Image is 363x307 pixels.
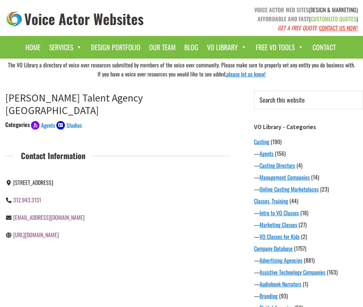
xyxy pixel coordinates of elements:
[5,120,30,129] div: Categories
[22,39,44,55] a: Home
[309,39,339,55] a: Contact
[260,292,278,300] a: Branding
[300,209,308,217] span: (18)
[254,173,363,181] div: —
[67,121,82,129] span: Studios
[299,220,307,229] span: (27)
[87,39,144,55] a: Design Portfolio
[254,209,363,217] div: —
[260,232,300,241] a: VO Classes for Kids
[304,256,315,264] span: (881)
[320,185,329,193] span: (23)
[254,137,269,146] a: Casting
[275,149,286,158] span: (156)
[296,161,302,170] span: (4)
[254,6,309,14] strong: VOICE ACTOR WEB SITES
[294,244,306,253] span: (1757)
[260,149,273,158] a: Agents
[187,5,358,32] p: (DESIGN & MARKETING) ( )
[46,39,86,55] a: Services
[13,149,93,162] span: Contact Information
[289,197,298,205] span: (44)
[319,24,358,32] a: CONTACT US NOW!
[203,39,250,55] a: VO Library
[311,173,319,181] span: (14)
[13,178,53,187] span: [STREET_ADDRESS]
[260,161,295,170] a: Casting Directors
[260,280,301,288] a: Audiobook Narrators
[254,123,363,131] h3: VO Library - Categories
[254,232,363,241] div: —
[260,256,302,264] a: Advertising Agencies
[254,161,363,170] div: —
[301,232,307,241] span: (2)
[271,137,281,146] span: (190)
[181,39,202,55] a: Blog
[254,185,363,193] div: —
[278,24,318,32] em: GET A FREE QUOTE:
[260,173,310,181] a: Management Companies
[41,121,55,129] span: Agents
[260,209,299,217] a: Intro to VO Classes
[279,292,288,300] span: (93)
[260,220,297,229] a: Marketing Classes
[254,197,288,205] a: Classes, Training
[327,268,338,276] span: (163)
[254,292,363,300] div: —
[13,231,59,239] a: [URL][DOMAIN_NAME]
[146,39,179,55] a: Our Team
[311,15,356,23] span: CUSTOMIZED QUOTES
[226,70,265,78] a: please let us know!
[254,149,363,158] div: —
[257,15,309,23] strong: AFFORDABLE AND FAST
[260,268,325,276] a: Assistive Technology Companies
[13,213,85,222] a: [EMAIL_ADDRESS][DOMAIN_NAME]
[254,91,363,109] input: Search this website
[5,91,231,117] h1: [PERSON_NAME] Talent Agency [GEOGRAPHIC_DATA]
[13,196,41,204] a: 312.943.3131
[254,268,363,276] div: —
[260,185,319,193] a: Online Casting Marketplaces
[56,120,82,129] a: Studios
[303,280,308,288] span: (1)
[254,244,293,253] a: Company Database
[254,220,363,229] div: —
[254,280,363,288] div: —
[5,91,231,255] article: Stewart Talent Agency Chicago
[254,256,363,264] div: —
[31,120,55,129] a: Agents
[5,10,145,28] img: voice_actor_websites_logo
[252,39,307,55] a: Free VO Tools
